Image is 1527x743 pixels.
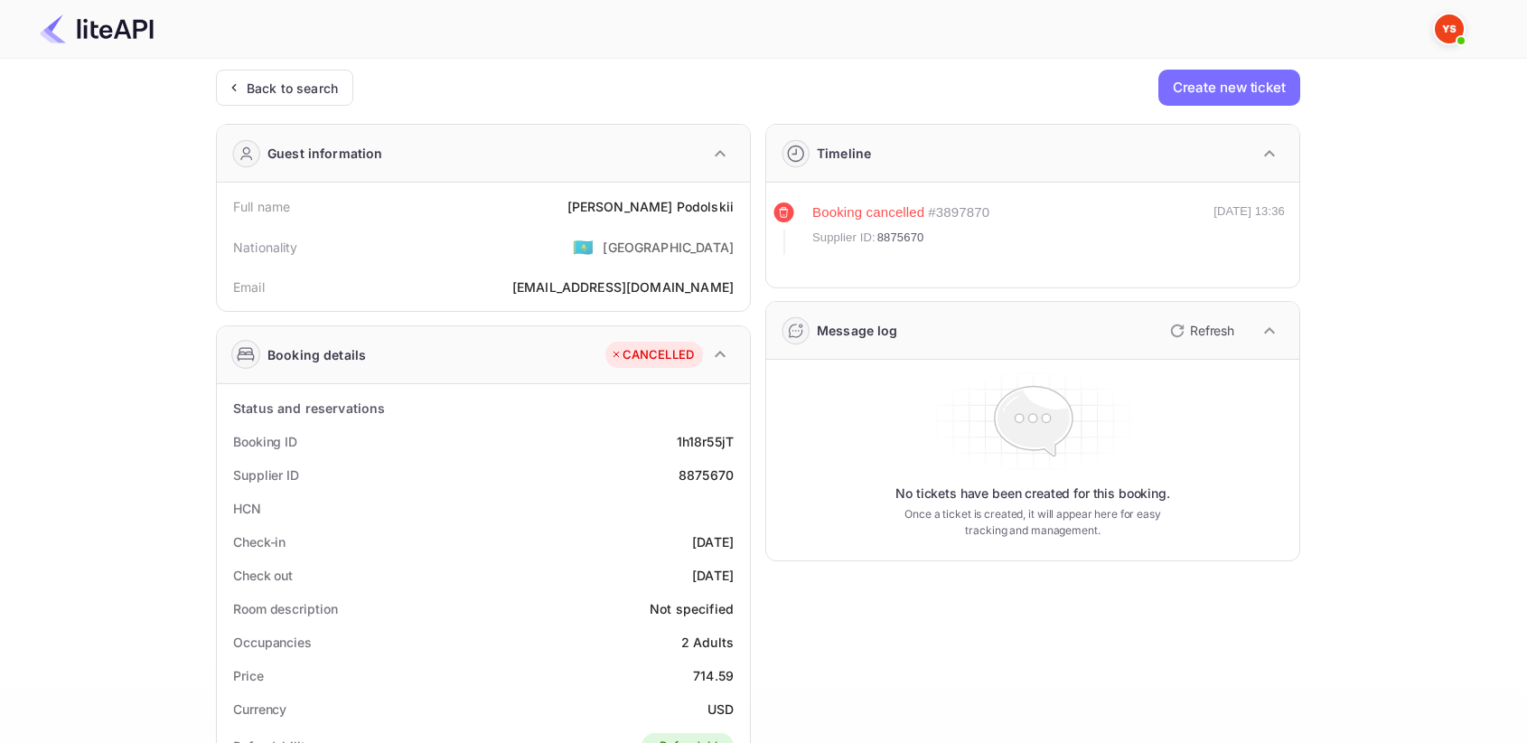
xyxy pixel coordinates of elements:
button: Refresh [1159,316,1241,345]
img: Yandex Support [1435,14,1464,43]
div: Price [233,666,264,685]
div: Full name [233,197,290,216]
span: United States [573,230,594,263]
div: 8875670 [679,466,734,484]
p: Refresh [1190,321,1234,340]
button: Create new ticket [1158,70,1300,106]
div: [EMAIL_ADDRESS][DOMAIN_NAME] [512,277,734,296]
div: Supplier ID [233,466,299,484]
div: Message log [817,321,898,340]
div: Booking ID [233,432,297,451]
div: Check-in [233,532,286,551]
div: 1h18r55jT [677,432,734,451]
div: [DATE] 13:36 [1213,202,1285,255]
div: USD [707,700,734,719]
div: Occupancies [233,633,312,652]
div: Back to search [247,79,338,98]
div: Booking details [267,345,366,364]
div: # 3897870 [928,202,989,223]
div: CANCELLED [610,346,694,364]
div: Email [233,277,265,296]
div: Booking cancelled [812,202,924,223]
div: Timeline [817,144,871,163]
div: Currency [233,700,286,719]
div: Guest information [267,144,383,163]
div: [DATE] [692,566,734,585]
div: Check out [233,566,293,585]
div: HCN [233,499,261,518]
div: 2 Adults [681,633,734,652]
p: Once a ticket is created, it will appear here for easy tracking and management. [890,506,1176,539]
div: Nationality [233,238,298,257]
div: [PERSON_NAME] Podolskii [567,197,734,216]
span: 8875670 [877,229,924,247]
div: Status and reservations [233,399,385,418]
span: Supplier ID: [812,229,876,247]
img: LiteAPI Logo [40,14,154,43]
div: Room description [233,599,337,618]
div: [DATE] [692,532,734,551]
div: [GEOGRAPHIC_DATA] [603,238,734,257]
div: Not specified [650,599,734,618]
p: No tickets have been created for this booking. [895,484,1170,503]
div: 714.59 [693,666,734,685]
